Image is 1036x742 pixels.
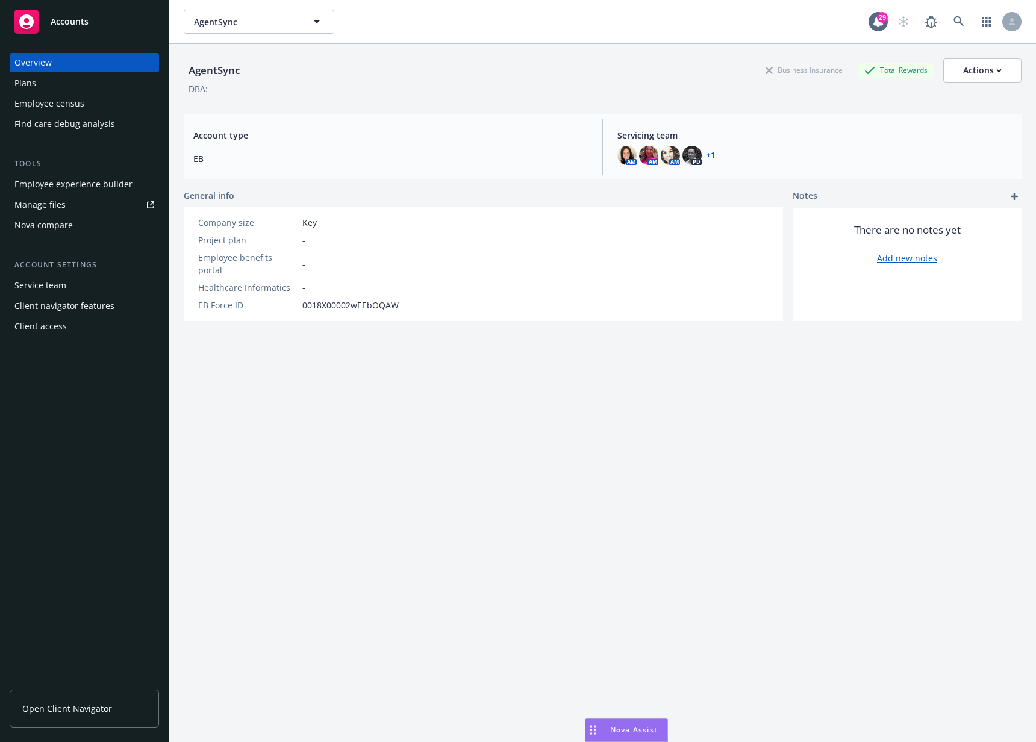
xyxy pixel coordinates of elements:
[10,296,159,316] a: Client navigator features
[610,725,658,735] span: Nova Assist
[1007,189,1022,204] a: add
[184,63,245,78] div: AgentSync
[877,252,937,264] a: Add new notes
[760,63,849,78] div: Business Insurance
[14,216,73,235] div: Nova compare
[198,216,298,229] div: Company size
[302,234,305,246] span: -
[793,189,817,204] span: Notes
[10,114,159,134] a: Find care debug analysis
[975,10,999,34] a: Switch app
[682,146,702,165] img: photo
[858,63,934,78] div: Total Rewards
[22,702,112,715] span: Open Client Navigator
[198,299,298,311] div: EB Force ID
[302,258,305,270] span: -
[707,152,715,159] a: +1
[194,16,298,28] span: AgentSync
[947,10,971,34] a: Search
[193,129,588,142] span: Account type
[51,17,89,26] span: Accounts
[10,175,159,194] a: Employee experience builder
[14,317,67,336] div: Client access
[617,129,1012,142] span: Servicing team
[14,73,36,93] div: Plans
[14,296,114,316] div: Client navigator features
[10,5,159,39] a: Accounts
[14,195,66,214] div: Manage files
[10,53,159,72] a: Overview
[189,83,211,95] div: DBA: -
[10,317,159,336] a: Client access
[854,223,961,237] span: There are no notes yet
[943,58,1022,83] button: Actions
[198,251,298,276] div: Employee benefits portal
[585,718,668,742] button: Nova Assist
[193,152,588,165] span: EB
[14,53,52,72] div: Overview
[198,234,298,246] div: Project plan
[891,10,916,34] a: Start snowing
[10,276,159,295] a: Service team
[963,59,1002,82] div: Actions
[14,94,84,113] div: Employee census
[585,719,601,741] div: Drag to move
[10,216,159,235] a: Nova compare
[10,94,159,113] a: Employee census
[184,189,234,202] span: General info
[302,281,305,294] span: -
[10,73,159,93] a: Plans
[198,281,298,294] div: Healthcare Informatics
[617,146,637,165] img: photo
[184,10,334,34] button: AgentSync
[639,146,658,165] img: photo
[10,158,159,170] div: Tools
[661,146,680,165] img: photo
[10,259,159,271] div: Account settings
[919,10,943,34] a: Report a Bug
[14,175,133,194] div: Employee experience builder
[10,195,159,214] a: Manage files
[877,12,888,23] div: 29
[14,114,115,134] div: Find care debug analysis
[302,216,317,229] span: Key
[14,276,66,295] div: Service team
[302,299,399,311] span: 0018X00002wEEbOQAW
